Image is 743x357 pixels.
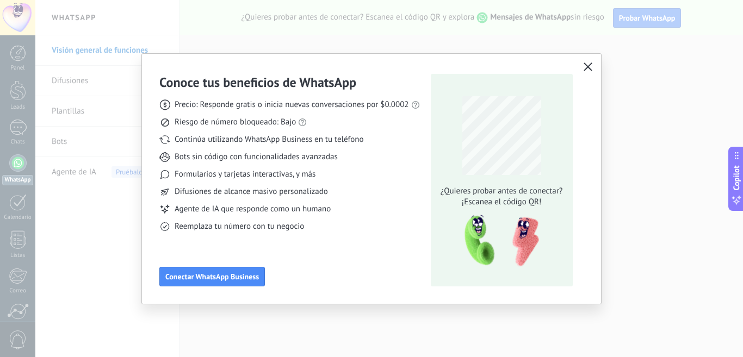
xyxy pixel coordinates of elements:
[175,99,409,110] span: Precio: Responde gratis o inicia nuevas conversaciones por $0.0002
[175,117,296,128] span: Riesgo de número bloqueado: Bajo
[165,273,259,280] span: Conectar WhatsApp Business
[159,267,265,286] button: Conectar WhatsApp Business
[437,186,566,197] span: ¿Quieres probar antes de conectar?
[175,134,363,145] span: Continúa utilizando WhatsApp Business en tu teléfono
[175,186,328,197] span: Difusiones de alcance masivo personalizado
[175,221,304,232] span: Reemplaza tu número con tu negocio
[175,169,315,180] span: Formularios y tarjetas interactivas, y más
[731,165,742,190] span: Copilot
[437,197,566,208] span: ¡Escanea el código QR!
[175,152,338,162] span: Bots sin código con funcionalidades avanzadas
[455,212,541,270] img: qr-pic-1x.png
[159,74,356,91] h3: Conoce tus beneficios de WhatsApp
[175,204,331,215] span: Agente de IA que responde como un humano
